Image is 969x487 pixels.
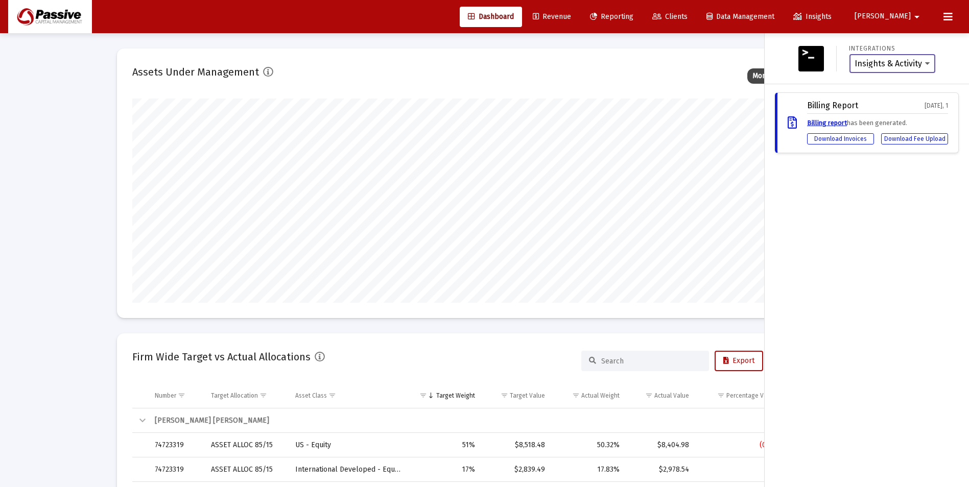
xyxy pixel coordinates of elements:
a: Clients [644,7,696,27]
a: Insights [785,7,840,27]
span: Reporting [590,12,633,21]
a: Data Management [698,7,783,27]
span: Clients [652,12,688,21]
button: [PERSON_NAME] [842,6,935,27]
a: Reporting [582,7,642,27]
a: Dashboard [460,7,522,27]
span: Revenue [533,12,571,21]
span: [PERSON_NAME] [855,12,911,21]
a: Revenue [525,7,579,27]
span: Dashboard [468,12,514,21]
img: Dashboard [16,7,84,27]
span: Data Management [706,12,774,21]
mat-icon: arrow_drop_down [911,7,923,27]
span: Insights [793,12,832,21]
